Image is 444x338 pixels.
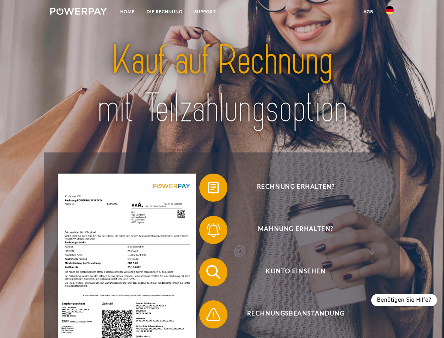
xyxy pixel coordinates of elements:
span: Mahnung erhalten? [210,216,382,244]
button: Mahnung erhalten? [199,216,382,244]
span: Rechnungsbeanstandung [210,300,382,328]
button: Konto einsehen [199,258,382,286]
a: DIE RECHNUNG [141,5,188,18]
img: qb_bell.svg [205,221,222,239]
img: de [385,6,394,14]
img: qb_bill.svg [205,179,222,196]
button: Rechnungsbeanstandung [199,300,382,328]
img: qb_search.svg [205,263,222,281]
span: Konto einsehen [210,258,382,286]
img: title-powerpay_de.svg [67,34,377,135]
div: Benötigen Sie Hilfe? [371,294,437,306]
a: SUPPORT [188,5,222,18]
button: Rechnung erhalten? [199,174,382,202]
img: qb_warning.svg [205,306,222,323]
a: Home [114,5,141,18]
img: logo-powerpay-white.svg [50,8,107,15]
a: agb [358,5,379,18]
span: Rechnung erhalten? [210,174,382,202]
